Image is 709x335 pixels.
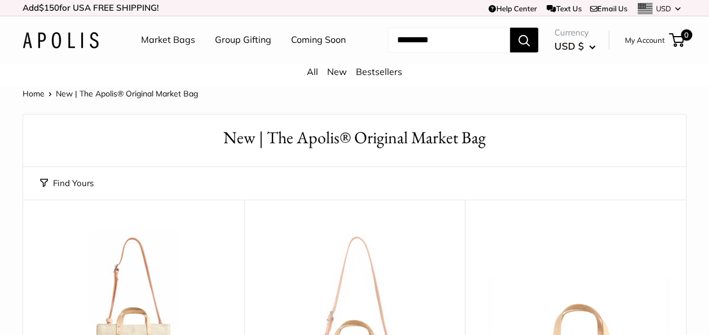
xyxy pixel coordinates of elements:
[23,89,45,99] a: Home
[547,4,581,13] a: Text Us
[40,175,94,191] button: Find Yours
[23,32,99,49] img: Apolis
[488,4,536,13] a: Help Center
[40,126,669,150] h1: New | The Apolis® Original Market Bag
[656,4,671,13] span: USD
[39,2,59,13] span: $150
[590,4,627,13] a: Email Us
[291,32,346,49] a: Coming Soon
[23,86,198,101] nav: Breadcrumb
[510,28,538,52] button: Search
[554,37,596,55] button: USD $
[307,66,318,77] a: All
[141,32,195,49] a: Market Bags
[554,25,596,41] span: Currency
[388,28,510,52] input: Search...
[670,33,684,47] a: 0
[327,66,347,77] a: New
[681,29,692,41] span: 0
[356,66,402,77] a: Bestsellers
[215,32,271,49] a: Group Gifting
[56,89,198,99] span: New | The Apolis® Original Market Bag
[625,33,665,47] a: My Account
[554,40,584,52] span: USD $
